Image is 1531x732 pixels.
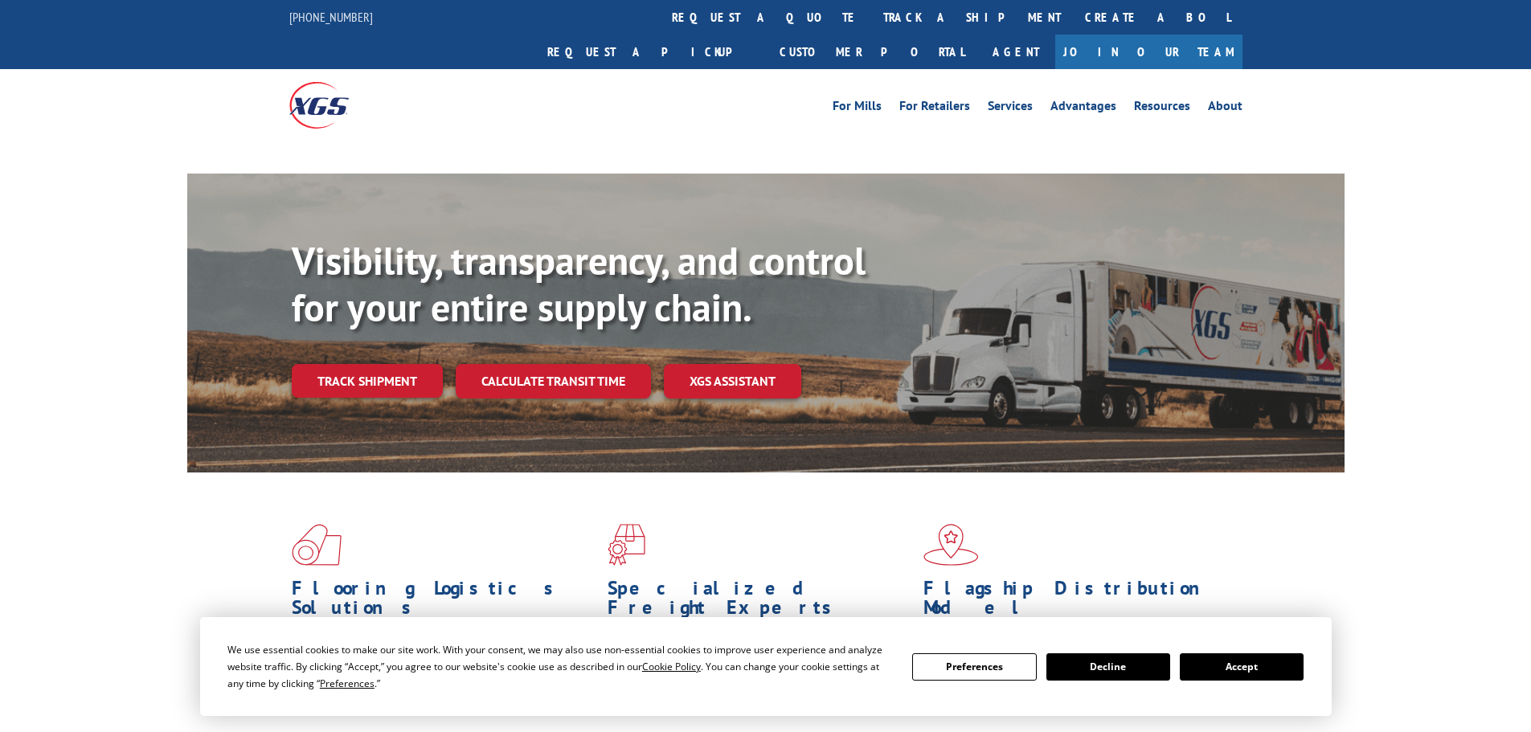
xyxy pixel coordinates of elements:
[200,617,1332,716] div: Cookie Consent Prompt
[292,524,342,566] img: xgs-icon-total-supply-chain-intelligence-red
[768,35,976,69] a: Customer Portal
[289,9,373,25] a: [PHONE_NUMBER]
[456,364,651,399] a: Calculate transit time
[292,364,443,398] a: Track shipment
[664,364,801,399] a: XGS ASSISTANT
[912,653,1036,681] button: Preferences
[1208,100,1242,117] a: About
[292,235,866,332] b: Visibility, transparency, and control for your entire supply chain.
[1046,653,1170,681] button: Decline
[976,35,1055,69] a: Agent
[833,100,882,117] a: For Mills
[923,524,979,566] img: xgs-icon-flagship-distribution-model-red
[292,579,596,625] h1: Flooring Logistics Solutions
[608,579,911,625] h1: Specialized Freight Experts
[1055,35,1242,69] a: Join Our Team
[320,677,375,690] span: Preferences
[227,641,893,692] div: We use essential cookies to make our site work. With your consent, we may also use non-essential ...
[535,35,768,69] a: Request a pickup
[1050,100,1116,117] a: Advantages
[642,660,701,673] span: Cookie Policy
[608,524,645,566] img: xgs-icon-focused-on-flooring-red
[899,100,970,117] a: For Retailers
[1180,653,1304,681] button: Accept
[1134,100,1190,117] a: Resources
[988,100,1033,117] a: Services
[923,579,1227,625] h1: Flagship Distribution Model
